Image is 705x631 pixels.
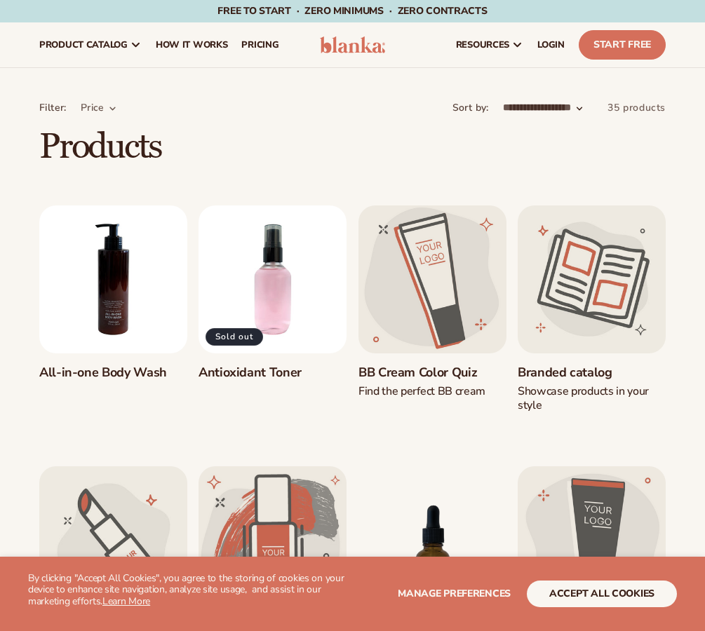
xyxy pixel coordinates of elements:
a: Start Free [579,30,666,60]
span: Free to start · ZERO minimums · ZERO contracts [217,4,487,18]
a: Antioxidant Toner [199,365,347,381]
a: LOGIN [530,22,572,67]
span: How It Works [156,39,228,50]
p: By clicking "Accept All Cookies", you agree to the storing of cookies on your device to enhance s... [28,573,353,608]
a: Branded catalog [518,365,666,381]
button: Manage preferences [398,581,511,607]
span: LOGIN [537,39,565,50]
a: How It Works [149,22,235,67]
button: accept all cookies [527,581,677,607]
a: BB Cream Color Quiz [358,365,506,381]
a: All-in-one Body Wash [39,365,187,381]
a: product catalog [32,22,149,67]
a: resources [449,22,530,67]
p: Filter: [39,100,67,115]
a: Learn More [102,595,150,608]
label: Sort by: [452,101,489,114]
span: Manage preferences [398,587,511,600]
span: pricing [241,39,278,50]
span: 35 products [607,101,666,114]
summary: Price [81,100,117,115]
span: Price [81,101,105,114]
span: product catalog [39,39,128,50]
span: resources [456,39,509,50]
img: logo [320,36,385,53]
a: pricing [234,22,286,67]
